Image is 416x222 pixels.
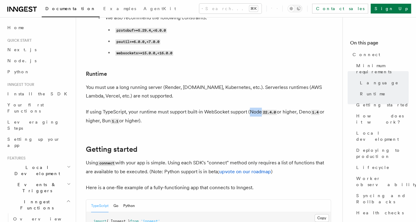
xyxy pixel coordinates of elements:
[5,66,72,77] a: Python
[288,5,302,12] button: Toggle dark mode
[5,38,32,43] span: Quick start
[115,39,160,44] code: psutil>=6.0.0,<7.0.0
[7,91,71,96] span: Install the SDK
[91,200,109,212] button: TypeScript
[7,102,44,113] span: Your first Functions
[7,25,25,31] span: Home
[353,52,380,58] span: Connect
[357,77,409,88] a: Language
[371,4,411,13] a: Sign Up
[103,6,136,11] span: Examples
[262,110,277,115] code: 22.4.0
[86,159,331,176] p: Using with your app is simple. Using each SDK's "connect" method only requires a list of function...
[7,47,36,52] span: Next.js
[5,162,72,179] button: Local Development
[45,6,96,11] span: Documentation
[354,207,409,218] a: Health checks
[5,117,72,134] a: Leveraging Steps
[354,110,409,128] a: How does it work?
[356,193,409,205] span: Syncing and Rollbacks
[354,173,409,190] a: Worker observability
[7,120,59,131] span: Leveraging Steps
[315,214,329,222] button: Copy
[13,216,76,221] span: Overview
[5,199,66,211] span: Inngest Functions
[5,134,72,151] a: Setting up your app
[360,91,386,97] span: Runtime
[5,99,72,117] a: Your first Functions
[5,179,72,196] button: Events & Triggers
[98,161,115,166] code: connect
[5,196,72,213] button: Inngest Functions
[356,113,409,125] span: How does it work?
[5,88,72,99] a: Install the SDK
[5,156,25,161] span: Features
[115,51,173,56] code: websockets>=15.0.0,<16.0.0
[123,200,135,212] button: Python
[5,55,72,66] a: Node.js
[311,110,319,115] code: 1.4
[111,119,119,124] code: 1.1
[356,102,409,108] span: Getting started
[140,2,180,17] a: AgentKit
[354,128,409,145] a: Local development
[199,4,261,13] button: Search...⌘K
[5,44,72,55] a: Next.js
[249,6,258,12] kbd: ⌘K
[354,145,409,162] a: Deploying to production
[354,190,409,207] a: Syncing and Rollbacks
[312,4,368,13] a: Contact sales
[356,164,390,170] span: Lifecycle
[86,183,331,192] p: Here is a one-file example of a fully-functioning app that connects to Inngest.
[5,182,67,194] span: Events & Triggers
[350,39,409,49] h4: On this page
[86,145,137,154] a: Getting started
[356,210,404,216] span: Health checks
[356,63,409,75] span: Minimum requirements
[360,80,399,86] span: Language
[219,169,271,174] a: upvote on our roadmap
[86,70,107,78] a: Runtime
[354,60,409,77] a: Minimum requirements
[115,28,167,33] code: protobuf>=5.29.4,<6.0.0
[113,200,118,212] button: Go
[354,99,409,110] a: Getting started
[143,6,176,11] span: AgentKit
[5,22,72,33] a: Home
[356,130,409,142] span: Local development
[356,147,409,159] span: Deploying to production
[100,2,140,17] a: Examples
[5,82,34,87] span: Inngest tour
[5,164,67,177] span: Local Development
[7,69,30,74] span: Python
[104,13,331,57] li: We also recommend the following constraints:
[86,108,331,125] p: If using TypeScript, your runtime must support built-in WebSocket support (Node or higher, Deno o...
[86,83,331,100] p: You must use a long running server (Render, [DOMAIN_NAME], Kubernetes, etc.). Serverless runtimes...
[354,162,409,173] a: Lifecycle
[7,137,60,148] span: Setting up your app
[7,58,36,63] span: Node.js
[42,2,100,17] a: Documentation
[357,88,409,99] a: Runtime
[350,49,409,60] a: Connect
